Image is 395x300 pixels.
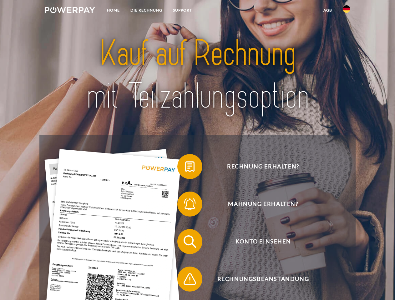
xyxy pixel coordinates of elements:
a: agb [318,5,337,16]
img: qb_bell.svg [182,196,198,212]
img: logo-powerpay-white.svg [45,7,95,13]
span: Mahnung erhalten? [186,192,340,217]
img: qb_warning.svg [182,271,198,287]
span: Rechnungsbeanstandung [186,267,340,292]
img: title-powerpay_de.svg [60,30,335,120]
img: qb_bill.svg [182,159,198,174]
span: Rechnung erhalten? [186,154,340,179]
button: Konto einsehen [177,229,340,254]
img: qb_search.svg [182,234,198,249]
a: DIE RECHNUNG [125,5,168,16]
a: Home [102,5,125,16]
img: de [343,5,350,13]
span: Konto einsehen [186,229,340,254]
button: Mahnung erhalten? [177,192,340,217]
button: Rechnungsbeanstandung [177,267,340,292]
a: SUPPORT [168,5,197,16]
button: Rechnung erhalten? [177,154,340,179]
